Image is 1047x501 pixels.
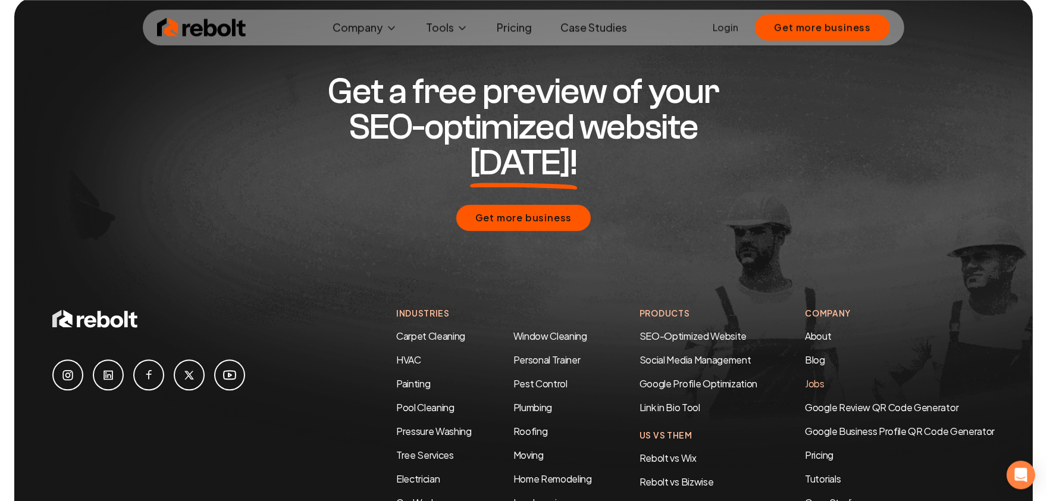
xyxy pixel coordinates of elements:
a: About [805,330,831,342]
a: Personal Trainer [513,353,581,366]
button: Company [323,15,407,39]
button: Get more business [456,205,591,231]
a: Link in Bio Tool [640,401,700,414]
a: Carpet Cleaning [396,330,465,342]
button: Tools [416,15,478,39]
a: Blog [805,353,825,366]
button: Get more business [755,14,890,40]
a: Window Cleaning [513,330,587,342]
a: Google Review QR Code Generator [805,401,958,414]
a: Rebolt vs Bizwise [640,475,714,488]
img: Rebolt Logo [157,15,246,39]
h2: Get a free preview of your SEO-optimized website [295,74,752,181]
a: Case Studies [551,15,637,39]
a: Tree Services [396,449,454,461]
a: Login [713,20,738,35]
a: Google Business Profile QR Code Generator [805,425,995,437]
a: HVAC [396,353,421,366]
div: Open Intercom Messenger [1007,461,1035,489]
a: SEO-Optimized Website [640,330,747,342]
h4: Company [805,307,995,320]
span: [DATE]! [470,145,578,181]
a: Pricing [487,15,541,39]
a: Pest Control [513,377,568,390]
a: Roofing [513,425,548,437]
a: Painting [396,377,430,390]
a: Moving [513,449,544,461]
a: Tutorials [805,472,995,486]
a: Electrician [396,472,440,485]
a: Pressure Washing [396,425,472,437]
h4: Us Vs Them [640,429,757,441]
a: Plumbing [513,401,552,414]
h4: Products [640,307,757,320]
a: Pricing [805,448,995,462]
a: Jobs [805,377,825,390]
a: Pool Cleaning [396,401,454,414]
a: Google Profile Optimization [640,377,757,390]
a: Social Media Management [640,353,751,366]
h4: Industries [396,307,592,320]
a: Home Remodeling [513,472,592,485]
a: Rebolt vs Wix [640,452,697,464]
